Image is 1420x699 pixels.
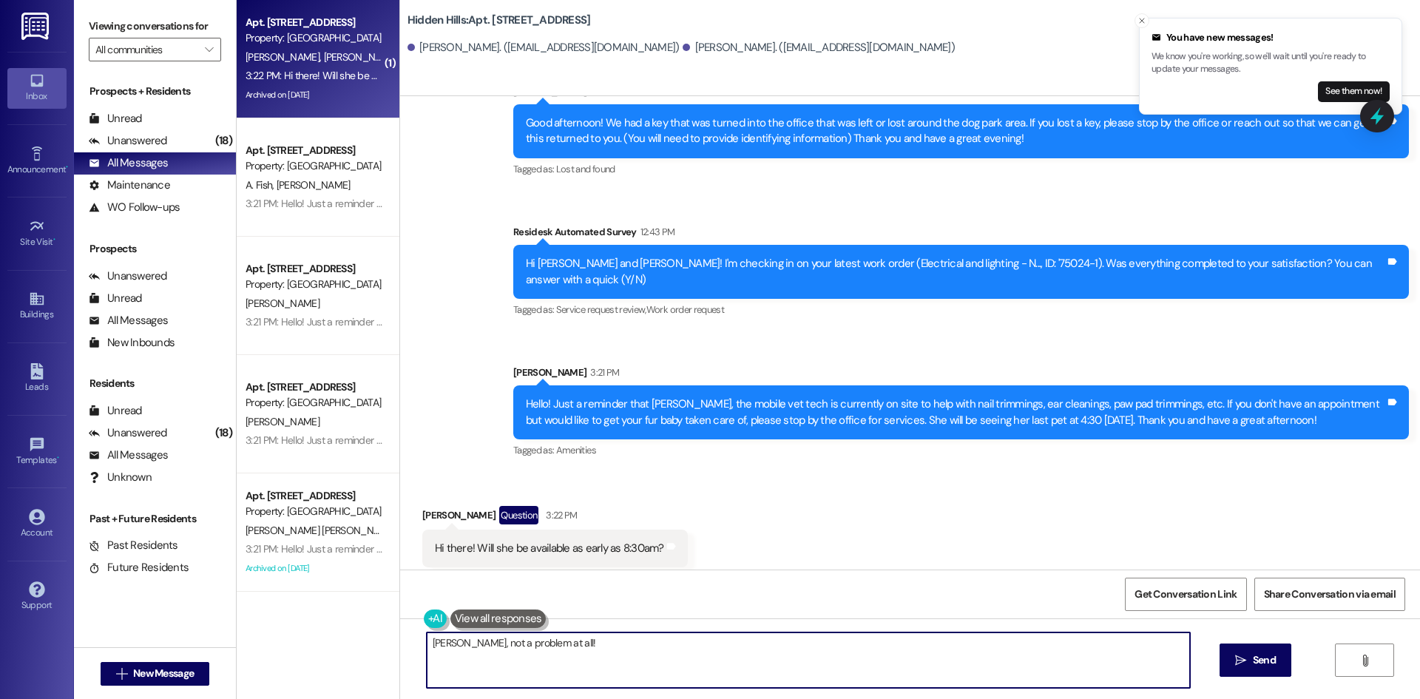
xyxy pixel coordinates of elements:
div: Prospects [74,241,236,257]
div: All Messages [89,313,168,328]
a: Buildings [7,286,67,326]
div: Good afternoon! We had a key that was turned into the office that was left or lost around the dog... [526,115,1385,147]
a: Templates • [7,432,67,472]
input: All communities [95,38,197,61]
div: Hi there! Will she be available as early as 8:30am? [435,541,664,556]
a: Support [7,577,67,617]
div: You have new messages! [1152,30,1390,45]
span: New Message [133,666,194,681]
div: Archived on [DATE] [244,86,384,104]
div: Tagged as: [513,299,1409,320]
a: Account [7,504,67,544]
i:  [1359,655,1370,666]
div: [PERSON_NAME]. ([EMAIL_ADDRESS][DOMAIN_NAME]) [408,40,680,55]
div: 3:22 PM: Hi there! Will she be available as early as 8:30am? [246,69,498,82]
div: (18) [212,422,236,445]
span: Share Conversation via email [1264,587,1396,602]
i:  [1235,655,1246,666]
a: Site Visit • [7,214,67,254]
div: Property: [GEOGRAPHIC_DATA] [246,395,382,411]
div: Apt. [STREET_ADDRESS] [246,143,382,158]
button: Close toast [1135,13,1149,28]
div: Archived on [DATE] [244,559,384,578]
button: See them now! [1318,81,1390,102]
button: Send [1220,644,1291,677]
span: • [53,234,55,245]
div: All Messages [89,155,168,171]
div: Property: [GEOGRAPHIC_DATA] [246,277,382,292]
div: Apt. [STREET_ADDRESS] [246,15,382,30]
div: WO Follow-ups [89,200,180,215]
div: 12:43 PM [637,224,675,240]
div: All Messages [89,448,168,463]
p: We know you're working, so we'll wait until you're ready to update your messages. [1152,50,1390,76]
div: Maintenance [89,178,170,193]
div: Property: [GEOGRAPHIC_DATA] [246,504,382,519]
div: Unread [89,111,142,126]
button: Get Conversation Link [1125,578,1246,611]
div: Residents [74,376,236,391]
i:  [116,668,127,680]
label: Viewing conversations for [89,15,221,38]
div: Question [499,506,538,524]
button: Share Conversation via email [1254,578,1405,611]
div: Tagged as: [513,158,1409,180]
span: [PERSON_NAME] [246,415,319,428]
a: Inbox [7,68,67,108]
div: [PERSON_NAME] [513,365,1409,385]
div: Prospects + Residents [74,84,236,99]
div: Property: [GEOGRAPHIC_DATA] [246,30,382,46]
div: Tagged as: [422,567,688,589]
span: Amenities [556,444,596,456]
div: Unread [89,403,142,419]
div: 3:22 PM [542,507,577,523]
textarea: [PERSON_NAME], not a problem at all! [427,632,1190,688]
span: Get Conversation Link [1135,587,1237,602]
div: 3:21 PM [586,365,619,380]
div: Unread [89,291,142,306]
div: Unanswered [89,133,167,149]
div: Tagged as: [513,439,1409,461]
span: [PERSON_NAME] [246,297,319,310]
div: [PERSON_NAME] [422,506,688,530]
img: ResiDesk Logo [21,13,52,40]
div: Hi [PERSON_NAME] and [PERSON_NAME]! I'm checking in on your latest work order (Electrical and lig... [526,256,1385,288]
div: Past Residents [89,538,178,553]
div: New Inbounds [89,335,175,351]
span: A. Fish [246,178,277,192]
span: Service request review , [556,303,646,316]
div: [PERSON_NAME]. ([EMAIL_ADDRESS][DOMAIN_NAME]) [683,40,955,55]
span: • [57,453,59,463]
span: Work order request [646,303,724,316]
div: Future Residents [89,560,189,575]
div: (18) [212,129,236,152]
div: Past + Future Residents [74,511,236,527]
div: Property: [GEOGRAPHIC_DATA] [246,158,382,174]
div: Hello! Just a reminder that [PERSON_NAME], the mobile vet tech is currently on site to help with ... [526,396,1385,428]
span: [PERSON_NAME] [246,50,324,64]
a: Leads [7,359,67,399]
button: New Message [101,662,210,686]
span: Lost and found [556,163,615,175]
div: Apt. [STREET_ADDRESS] [246,488,382,504]
span: [PERSON_NAME] [323,50,397,64]
div: Residesk Automated Survey [513,224,1409,245]
div: Apt. [STREET_ADDRESS] [246,261,382,277]
span: [PERSON_NAME] [277,178,351,192]
div: Unanswered [89,425,167,441]
div: Unknown [89,470,152,485]
span: Send [1253,652,1276,668]
b: Hidden Hills: Apt. [STREET_ADDRESS] [408,13,591,28]
div: Unanswered [89,269,167,284]
div: Apt. [STREET_ADDRESS] [246,379,382,395]
span: • [66,162,68,172]
i:  [205,44,213,55]
span: [PERSON_NAME] [PERSON_NAME] [246,524,400,537]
